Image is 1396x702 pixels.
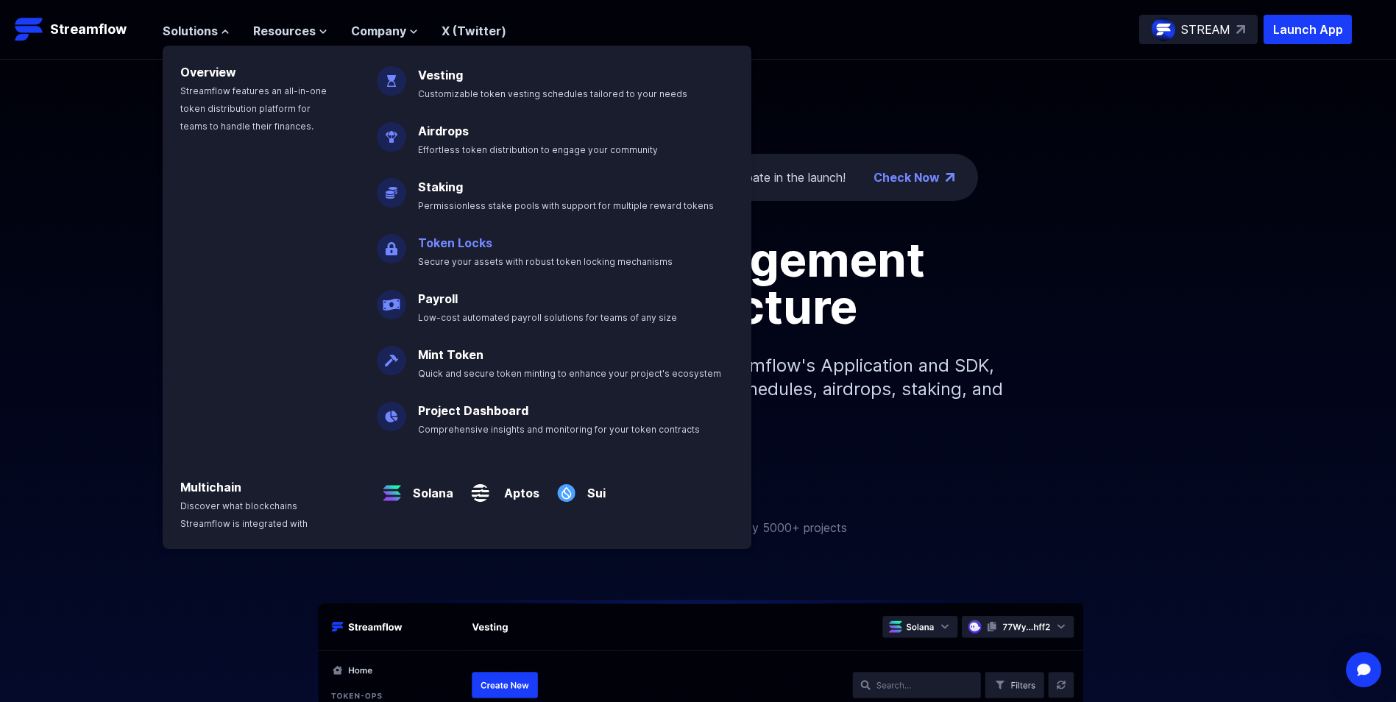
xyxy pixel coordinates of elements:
[180,500,308,529] span: Discover what blockchains Streamflow is integrated with
[1264,15,1352,44] button: Launch App
[377,110,406,152] img: Airdrops
[163,22,218,40] span: Solutions
[418,312,677,323] span: Low-cost automated payroll solutions for teams of any size
[351,22,406,40] span: Company
[163,22,230,40] button: Solutions
[581,472,606,502] a: Sui
[418,180,463,194] a: Staking
[442,24,506,38] a: X (Twitter)
[407,472,453,502] a: Solana
[377,390,406,431] img: Project Dashboard
[377,166,406,208] img: Staking
[253,22,327,40] button: Resources
[418,68,463,82] a: Vesting
[1236,25,1245,34] img: top-right-arrow.svg
[874,169,940,186] a: Check Now
[418,88,687,99] span: Customizable token vesting schedules tailored to your needs
[418,368,721,379] span: Quick and secure token minting to enhance your project's ecosystem
[180,65,236,79] a: Overview
[180,85,327,132] span: Streamflow features an all-in-one token distribution platform for teams to handle their finances.
[377,222,406,263] img: Token Locks
[418,144,658,155] span: Effortless token distribution to engage your community
[418,424,700,435] span: Comprehensive insights and monitoring for your token contracts
[50,19,127,40] p: Streamflow
[418,124,469,138] a: Airdrops
[377,467,407,508] img: Solana
[700,519,847,536] p: Trusted by 5000+ projects
[418,235,492,250] a: Token Locks
[377,334,406,375] img: Mint Token
[418,347,483,362] a: Mint Token
[180,480,241,494] a: Multichain
[418,403,528,418] a: Project Dashboard
[351,22,418,40] button: Company
[551,467,581,508] img: Sui
[1346,652,1381,687] div: Open Intercom Messenger
[253,22,316,40] span: Resources
[418,256,673,267] span: Secure your assets with robust token locking mechanisms
[1139,15,1258,44] a: STREAM
[465,467,495,508] img: Aptos
[946,173,954,182] img: top-right-arrow.png
[418,200,714,211] span: Permissionless stake pools with support for multiple reward tokens
[418,291,458,306] a: Payroll
[1152,18,1175,41] img: streamflow-logo-circle.png
[377,54,406,96] img: Vesting
[15,15,44,44] img: Streamflow Logo
[495,472,539,502] a: Aptos
[1181,21,1230,38] p: STREAM
[15,15,148,44] a: Streamflow
[377,278,406,319] img: Payroll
